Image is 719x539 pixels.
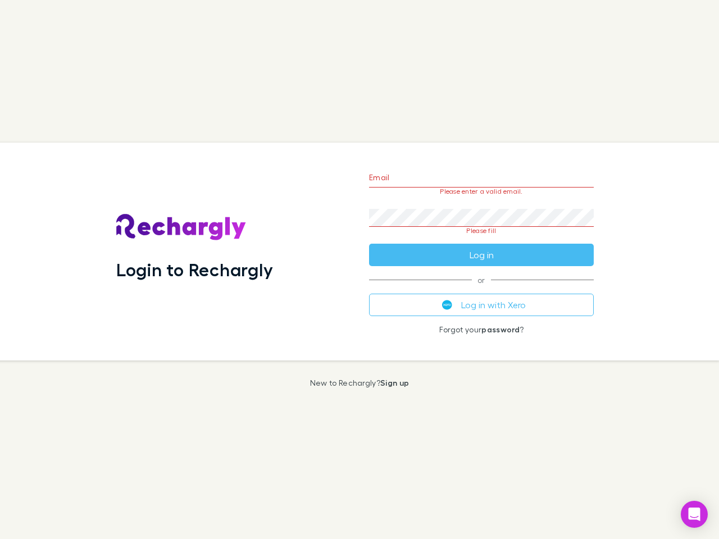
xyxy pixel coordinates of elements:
h1: Login to Rechargly [116,259,273,280]
button: Log in with Xero [369,294,594,316]
img: Xero's logo [442,300,452,310]
img: Rechargly's Logo [116,214,247,241]
a: Sign up [380,378,409,387]
p: New to Rechargly? [310,378,409,387]
button: Log in [369,244,594,266]
div: Open Intercom Messenger [681,501,708,528]
a: password [481,325,520,334]
p: Please enter a valid email. [369,188,594,195]
p: Please fill [369,227,594,235]
p: Forgot your ? [369,325,594,334]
